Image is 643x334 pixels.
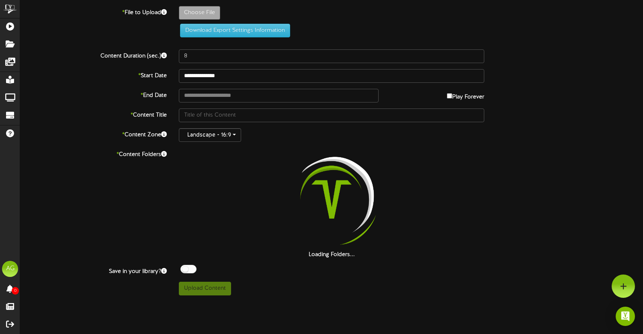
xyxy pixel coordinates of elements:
[179,128,241,142] button: Landscape - 16:9
[447,89,484,101] label: Play Forever
[447,93,452,98] input: Play Forever
[14,265,173,276] label: Save in your library?
[14,6,173,17] label: File to Upload
[176,27,290,33] a: Download Export Settings Information
[14,49,173,60] label: Content Duration (sec.)
[309,252,355,258] strong: Loading Folders...
[179,109,484,122] input: Title of this Content
[14,109,173,119] label: Content Title
[12,287,19,295] span: 0
[14,148,173,159] label: Content Folders
[14,128,173,139] label: Content Zone
[179,282,231,295] button: Upload Content
[14,69,173,80] label: Start Date
[2,261,18,277] div: AG
[616,307,635,326] div: Open Intercom Messenger
[180,24,290,37] button: Download Export Settings Information
[280,148,383,251] img: loading-spinner-2.png
[14,89,173,100] label: End Date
